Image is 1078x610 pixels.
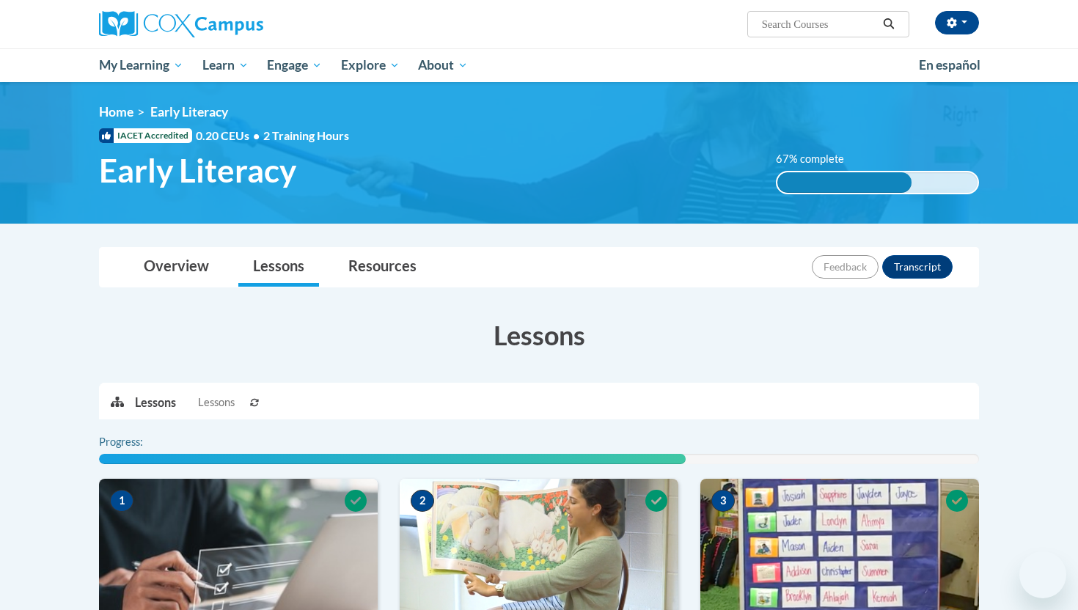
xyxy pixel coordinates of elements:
a: Engage [257,48,331,82]
img: Cox Campus [99,11,263,37]
span: IACET Accredited [99,128,192,143]
button: Search [878,15,900,33]
span: About [418,56,468,74]
a: Explore [331,48,409,82]
span: Lessons [198,394,235,411]
h3: Lessons [99,317,979,353]
div: 67% complete [777,172,912,193]
a: Resources [334,248,431,287]
span: Engage [267,56,322,74]
a: Overview [129,248,224,287]
span: 2 Training Hours [263,128,349,142]
input: Search Courses [760,15,878,33]
button: Account Settings [935,11,979,34]
a: Lessons [238,248,319,287]
span: 0.20 CEUs [196,128,263,144]
span: Early Literacy [150,104,228,120]
a: My Learning [89,48,193,82]
a: Learn [193,48,258,82]
span: 2 [411,490,434,512]
span: • [253,128,260,142]
span: Learn [202,56,249,74]
button: Feedback [812,255,879,279]
span: Early Literacy [99,151,296,190]
a: Home [99,104,133,120]
span: En español [919,57,980,73]
span: My Learning [99,56,183,74]
a: En español [909,50,990,81]
span: 3 [711,490,735,512]
button: Transcript [882,255,953,279]
label: Progress: [99,434,183,450]
iframe: Button to launch messaging window [1019,551,1066,598]
a: Cox Campus [99,11,378,37]
div: Main menu [77,48,1001,82]
p: Lessons [135,394,176,411]
span: 1 [110,490,133,512]
a: About [409,48,478,82]
span: Explore [341,56,400,74]
label: 67% complete [776,151,860,167]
